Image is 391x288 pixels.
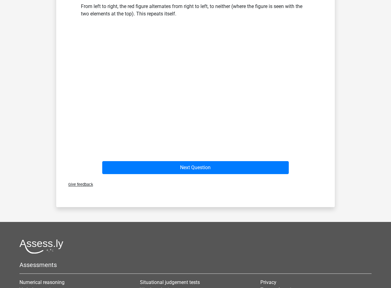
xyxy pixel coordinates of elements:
[19,261,372,269] h5: Assessments
[260,279,276,285] a: Privacy
[19,279,65,285] a: Numerical reasoning
[19,239,63,254] img: Assessly logo
[63,182,93,187] span: Give feedback
[102,161,289,174] button: Next Question
[140,279,200,285] a: Situational judgement tests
